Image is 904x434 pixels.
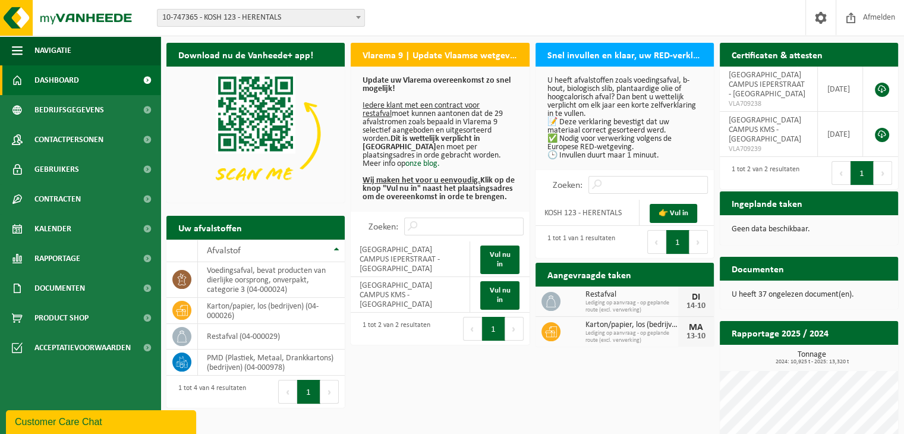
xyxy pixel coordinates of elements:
div: 1 tot 2 van 2 resultaten [357,316,430,342]
span: Rapportage [34,244,80,273]
h3: Tonnage [726,351,898,365]
h2: Aangevraagde taken [536,263,643,286]
button: Next [874,161,892,185]
span: VLA709239 [729,144,809,154]
span: Gebruikers [34,155,79,184]
span: Documenten [34,273,85,303]
button: 1 [482,317,505,341]
div: 1 tot 1 van 1 resultaten [541,229,615,255]
td: [DATE] [818,67,863,112]
h2: Snel invullen en klaar, uw RED-verklaring voor 2025 [536,43,714,66]
div: 13-10 [684,332,708,341]
button: Previous [463,317,482,341]
span: Navigatie [34,36,71,65]
button: 1 [297,380,320,404]
p: U heeft afvalstoffen zoals voedingsafval, b-hout, biologisch slib, plantaardige olie of hoogcalor... [547,77,702,160]
span: Bedrijfsgegevens [34,95,104,125]
h2: Vlarema 9 | Update Vlaamse wetgeving [351,43,529,66]
div: 1 tot 2 van 2 resultaten [726,160,799,186]
td: KOSH 123 - HERENTALS [536,200,640,226]
p: U heeft 37 ongelezen document(en). [732,291,886,299]
button: Previous [831,161,851,185]
td: [GEOGRAPHIC_DATA] CAMPUS IEPERSTRAAT - [GEOGRAPHIC_DATA] [351,241,470,277]
span: Lediging op aanvraag - op geplande route (excl. verwerking) [585,330,678,344]
b: Klik op de knop "Vul nu in" naast het plaatsingsadres om de overeenkomst in orde te brengen. [363,176,515,202]
span: VLA709238 [729,99,809,109]
td: [GEOGRAPHIC_DATA] CAMPUS KMS - [GEOGRAPHIC_DATA] [351,277,470,313]
span: Afvalstof [207,246,241,256]
label: Zoeken: [553,181,582,190]
button: 1 [851,161,874,185]
u: Wij maken het voor u eenvoudig. [363,176,480,185]
h2: Certificaten & attesten [720,43,834,66]
td: restafval (04-000029) [198,324,345,350]
span: Lediging op aanvraag - op geplande route (excl. verwerking) [585,300,678,314]
span: Kalender [34,214,71,244]
h2: Ingeplande taken [720,191,814,215]
span: Restafval [585,290,678,300]
h2: Uw afvalstoffen [166,216,254,239]
img: Download de VHEPlus App [166,67,345,200]
label: Zoeken: [368,222,398,232]
p: Geen data beschikbaar. [732,225,886,234]
h2: Documenten [720,257,796,280]
span: Acceptatievoorwaarden [34,333,131,363]
span: [GEOGRAPHIC_DATA] CAMPUS KMS - [GEOGRAPHIC_DATA] [729,116,801,144]
h2: Rapportage 2025 / 2024 [720,321,840,344]
a: Bekijk rapportage [809,344,897,368]
span: Product Shop [34,303,89,333]
span: [GEOGRAPHIC_DATA] CAMPUS IEPERSTRAAT - [GEOGRAPHIC_DATA] [729,71,805,99]
button: Next [689,230,708,254]
td: [DATE] [818,112,863,157]
p: moet kunnen aantonen dat de 29 afvalstromen zoals bepaald in Vlarema 9 selectief aangeboden en ui... [363,77,517,202]
button: Next [320,380,339,404]
a: Vul nu in [480,281,519,310]
span: Contactpersonen [34,125,103,155]
a: onze blog. [405,159,440,168]
button: Previous [278,380,297,404]
td: voedingsafval, bevat producten van dierlijke oorsprong, onverpakt, categorie 3 (04-000024) [198,262,345,298]
td: karton/papier, los (bedrijven) (04-000026) [198,298,345,324]
div: DI [684,293,708,302]
a: Vul nu in [480,246,519,274]
b: Update uw Vlarema overeenkomst zo snel mogelijk! [363,76,511,93]
h2: Download nu de Vanheede+ app! [166,43,325,66]
td: PMD (Plastiek, Metaal, Drankkartons) (bedrijven) (04-000978) [198,350,345,376]
u: Iedere klant met een contract voor restafval [363,101,480,118]
div: 1 tot 4 van 4 resultaten [172,379,246,405]
div: 14-10 [684,302,708,310]
span: 2024: 10,925 t - 2025: 13,320 t [726,359,898,365]
button: 1 [666,230,689,254]
span: 10-747365 - KOSH 123 - HERENTALS [157,9,365,27]
a: 👉 Vul in [650,204,697,223]
span: 10-747365 - KOSH 123 - HERENTALS [158,10,364,26]
div: MA [684,323,708,332]
span: Contracten [34,184,81,214]
button: Previous [647,230,666,254]
b: Dit is wettelijk verplicht in [GEOGRAPHIC_DATA] [363,134,480,152]
button: Next [505,317,524,341]
span: Karton/papier, los (bedrijven) [585,320,678,330]
span: Dashboard [34,65,79,95]
iframe: chat widget [6,408,199,434]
